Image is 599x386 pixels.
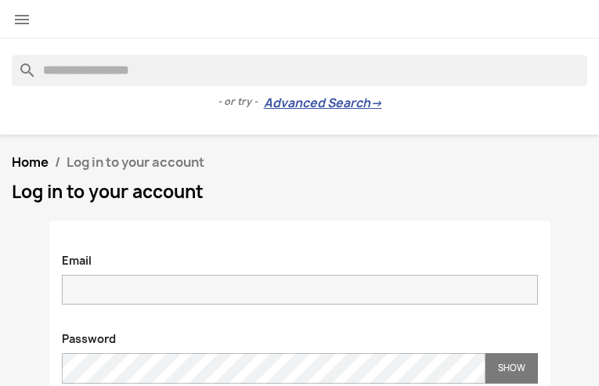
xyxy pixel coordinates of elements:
[13,10,31,29] i: 
[67,153,204,171] span: Log in to your account
[218,94,264,110] span: - or try -
[12,55,587,86] input: Search
[12,55,31,74] i: search
[50,323,128,347] label: Password
[370,96,382,111] span: →
[12,153,49,171] a: Home
[50,245,103,269] label: Email
[485,353,538,384] button: Show
[264,96,382,111] a: Advanced Search→
[12,182,587,201] h1: Log in to your account
[62,353,485,384] input: Password input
